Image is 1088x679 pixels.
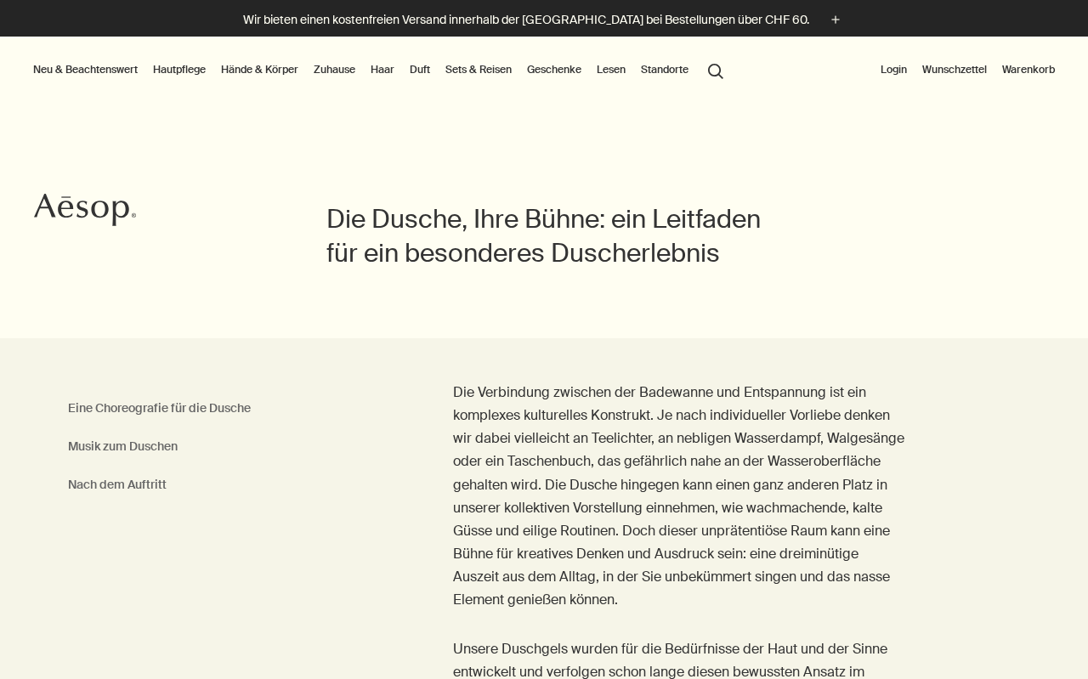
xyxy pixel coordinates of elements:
button: Warenkorb [999,59,1058,80]
p: Die Verbindung zwischen der Badewanne und Entspannung ist ein komplexes kulturelles Konstrukt. Je... [453,381,906,612]
a: Nach dem Auftritt [68,474,167,495]
a: Eine Choreografie für die Dusche [68,398,251,419]
svg: Aesop [34,193,136,227]
a: Geschenke [524,59,585,80]
button: Neu & Beachtenswert [30,59,141,80]
p: Wir bieten einen kostenfreien Versand innerhalb der [GEOGRAPHIC_DATA] bei Bestellungen über CHF 60. [243,11,809,29]
a: Duft [406,59,433,80]
nav: primary [30,37,731,105]
a: Zuhause [310,59,359,80]
a: Hände & Körper [218,59,302,80]
a: Musik zum Duschen [68,436,178,457]
button: Menüpunkt "Suche" öffnen [700,54,731,86]
a: Hautpflege [150,59,209,80]
a: Aesop [30,189,140,235]
a: Wunschzettel [919,59,990,80]
button: Standorte [637,59,692,80]
a: Sets & Reisen [442,59,515,80]
button: Login [877,59,910,80]
nav: supplementary [877,37,1058,105]
a: Haar [367,59,398,80]
a: Lesen [593,59,629,80]
h1: Die Dusche, Ihre Bühne: ein Leitfaden für ein besonderes Duscherlebnis [326,202,762,270]
button: Wir bieten einen kostenfreien Versand innerhalb der [GEOGRAPHIC_DATA] bei Bestellungen über CHF 60. [243,10,845,30]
